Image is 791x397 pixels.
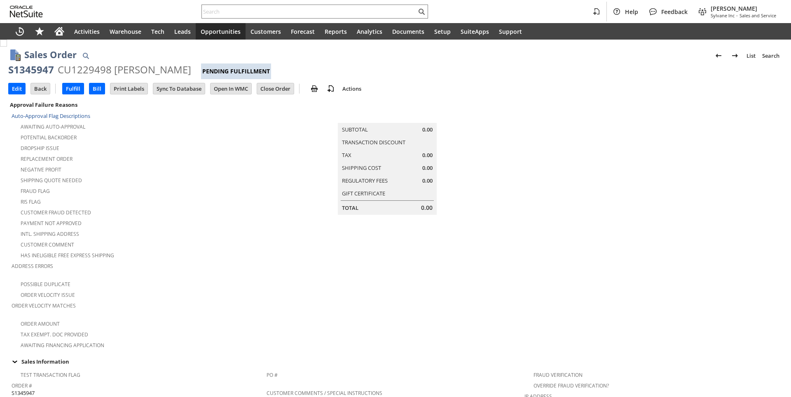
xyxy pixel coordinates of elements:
a: Intl. Shipping Address [21,230,79,237]
input: Print Labels [110,83,147,94]
div: Shortcuts [30,23,49,40]
a: Recent Records [10,23,30,40]
a: Tax Exempt. Doc Provided [21,331,88,338]
span: Support [499,28,522,35]
span: Tech [151,28,164,35]
a: Opportunities [196,23,246,40]
img: Next [730,51,740,61]
a: Override Fraud Verification? [534,382,609,389]
a: Fraud Verification [534,371,583,378]
span: 0.00 [422,151,433,159]
span: 0.00 [422,164,433,172]
input: Back [31,83,50,94]
a: Address Errors [12,263,53,270]
a: Negative Profit [21,166,61,173]
span: Forecast [291,28,315,35]
a: Search [759,49,783,62]
a: Possible Duplicate [21,281,70,288]
a: Transaction Discount [342,139,405,146]
input: Edit [9,83,25,94]
a: Gift Certificate [342,190,385,197]
svg: logo [10,6,43,17]
a: Subtotal [342,126,368,133]
a: Leads [169,23,196,40]
a: Activities [69,23,105,40]
a: Order # [12,382,32,389]
a: Customers [246,23,286,40]
span: Setup [434,28,451,35]
a: Potential Backorder [21,134,77,141]
div: Sales Information [8,356,779,367]
span: SuiteApps [461,28,489,35]
span: [PERSON_NAME] [711,5,776,12]
span: Help [625,8,638,16]
input: Bill [89,83,105,94]
a: Awaiting Financing Application [21,342,104,349]
svg: Home [54,26,64,36]
a: Total [342,204,358,211]
a: Customer Comment [21,241,74,248]
svg: Shortcuts [35,26,44,36]
span: Sales and Service [740,12,776,19]
a: Actions [339,85,365,92]
a: Order Velocity Matches [12,302,76,309]
a: Support [494,23,527,40]
a: RIS flag [21,198,41,205]
span: 0.00 [421,204,433,212]
a: Shipping Quote Needed [21,177,82,184]
a: PO # [267,371,278,378]
input: Open In WMC [211,83,251,94]
a: Has Ineligible Free Express Shipping [21,252,114,259]
a: Documents [387,23,429,40]
a: Payment not approved [21,220,82,227]
a: Customer Comments / Special Instructions [267,390,382,397]
img: add-record.svg [326,84,336,94]
a: Setup [429,23,456,40]
h1: Sales Order [24,48,77,61]
a: Replacement Order [21,155,73,162]
div: S1345947 [8,63,54,76]
a: Forecast [286,23,320,40]
input: Sync To Database [153,83,205,94]
span: Reports [325,28,347,35]
a: Test Transaction Flag [21,371,80,378]
a: Customer Fraud Detected [21,209,91,216]
div: Pending Fulfillment [201,63,271,79]
a: Tech [146,23,169,40]
div: Approval Failure Reasons [8,99,263,110]
span: Feedback [661,8,688,16]
span: Warehouse [110,28,141,35]
svg: Search [417,7,426,16]
a: Order Amount [21,320,60,327]
a: Home [49,23,69,40]
a: Shipping Cost [342,164,381,171]
img: print.svg [309,84,319,94]
a: Awaiting Auto-Approval [21,123,85,130]
input: Search [202,7,417,16]
a: List [743,49,759,62]
a: Order Velocity Issue [21,291,75,298]
td: Sales Information [8,356,783,367]
span: Sylvane Inc [711,12,735,19]
a: Warehouse [105,23,146,40]
a: SuiteApps [456,23,494,40]
span: 0.00 [422,126,433,134]
span: - [736,12,738,19]
svg: Recent Records [15,26,25,36]
a: Fraud Flag [21,188,50,195]
a: Tax [342,151,351,159]
input: Fulfill [63,83,84,94]
span: S1345947 [12,389,35,397]
img: Quick Find [81,51,91,61]
a: Auto-Approval Flag Descriptions [12,112,90,120]
caption: Summary [338,110,437,123]
img: Previous [714,51,723,61]
a: Analytics [352,23,387,40]
span: 0.00 [422,177,433,185]
span: Leads [174,28,191,35]
span: Analytics [357,28,382,35]
span: Activities [74,28,100,35]
input: Close Order [257,83,294,94]
a: Regulatory Fees [342,177,388,184]
div: CU1229498 [PERSON_NAME] [58,63,191,76]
